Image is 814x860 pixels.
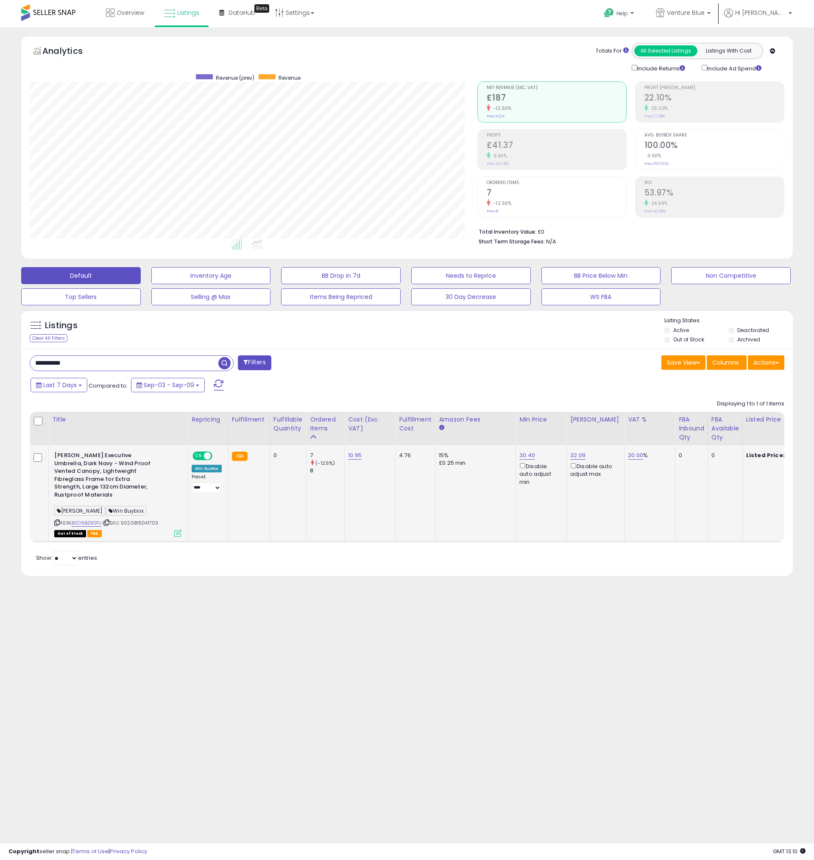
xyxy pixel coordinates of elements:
button: 30 Day Decrease [411,288,531,305]
span: Sep-03 - Sep-09 [144,381,194,389]
button: All Selected Listings [634,45,697,56]
a: Hi [PERSON_NAME] [724,8,792,28]
span: ON [193,452,204,460]
div: Totals For [596,47,629,55]
small: 9.36% [491,153,507,159]
a: Help [597,1,642,28]
span: All listings that are currently out of stock and unavailable for purchase on Amazon [54,530,86,537]
span: [PERSON_NAME] [54,506,105,516]
div: Fulfillment Cost [399,415,432,433]
button: BB Price Below Min [541,267,661,284]
div: Cost (Exc. VAT) [348,415,392,433]
small: -12.50% [491,105,512,112]
span: OFF [211,452,225,460]
h5: Analytics [42,45,99,59]
label: Out of Stock [673,336,704,343]
small: 25.00% [648,105,668,112]
a: 32.09 [570,451,585,460]
h5: Listings [45,320,78,332]
label: Active [673,327,689,334]
div: Fulfillable Quantity [273,415,303,433]
span: Profit [487,133,626,138]
div: Fulfillment [232,415,266,424]
span: N/A [546,237,556,246]
button: Actions [748,355,784,370]
small: Prev: £214 [487,114,505,119]
span: Avg. Buybox Share [644,133,784,138]
span: ROI [644,181,784,185]
small: Prev: 43.18% [644,209,666,214]
b: Total Inventory Value: [479,228,536,235]
small: Prev: 100.00% [644,161,669,166]
small: Prev: £37.83 [487,161,509,166]
button: Top Sellers [21,288,141,305]
span: Venture Blue [667,8,705,17]
div: FBA Available Qty [711,415,739,442]
h2: 100.00% [644,140,784,152]
div: 0 [711,452,736,459]
button: Save View [661,355,705,370]
button: Default [21,267,141,284]
span: Revenue (prev) [216,74,254,81]
span: Overview [117,8,144,17]
div: 7 [310,452,344,459]
label: Archived [737,336,760,343]
small: -12.50% [491,200,512,207]
small: 24.99% [648,200,668,207]
h2: £41.37 [487,140,626,152]
span: Revenue [279,74,301,81]
button: Filters [238,355,271,370]
div: Preset: [192,474,222,493]
span: DataHub [229,8,255,17]
div: % [628,452,669,459]
small: Prev: 8 [487,209,498,214]
div: Win BuyBox [192,465,222,472]
button: Sep-03 - Sep-09 [131,378,205,392]
button: Listings With Cost [697,45,760,56]
a: 20.00 [628,451,643,460]
div: Ordered Items [310,415,341,433]
button: Items Being Repriced [281,288,401,305]
div: 15% [439,452,509,459]
span: FBA [87,530,102,537]
span: Ordered Items [487,181,626,185]
p: Listing States: [664,317,792,325]
div: 8 [310,467,344,475]
div: Tooltip anchor [254,4,269,13]
div: Include Returns [625,63,695,73]
div: [PERSON_NAME] [570,415,621,424]
div: £0.25 min [439,459,509,467]
div: Disable auto adjust min [519,461,560,486]
div: Repricing [192,415,225,424]
span: Compared to: [89,382,128,390]
small: (-12.5%) [315,460,335,466]
button: Non Competitive [671,267,791,284]
button: Selling @ Max [151,288,271,305]
div: 0 [679,452,701,459]
button: Needs to Reprice [411,267,531,284]
b: [PERSON_NAME] Executive Umbrella, Dark Navy - Wind Proof Vented Canopy, Lightweight Fibreglass Fr... [54,452,157,501]
h2: 7 [487,188,626,199]
h2: 53.97% [644,188,784,199]
small: Amazon Fees. [439,424,444,432]
span: Show: entries [36,554,97,562]
div: 4.76 [399,452,429,459]
li: £0 [479,226,778,236]
h2: £187 [487,93,626,104]
small: Prev: 17.68% [644,114,665,119]
i: Get Help [604,8,614,18]
div: 0 [273,452,300,459]
b: Listed Price: [746,451,785,459]
button: BB Drop in 7d [281,267,401,284]
div: ASIN: [54,452,181,536]
small: FBA [232,452,248,461]
div: Amazon Fees [439,415,512,424]
a: 30.40 [519,451,535,460]
span: Win Buybox [106,506,146,516]
a: B0D6BZKGPJ [72,519,101,527]
span: Help [616,10,628,17]
small: 0.00% [644,153,661,159]
span: Last 7 Days [43,381,77,389]
button: Columns [707,355,747,370]
a: 10.95 [348,451,362,460]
